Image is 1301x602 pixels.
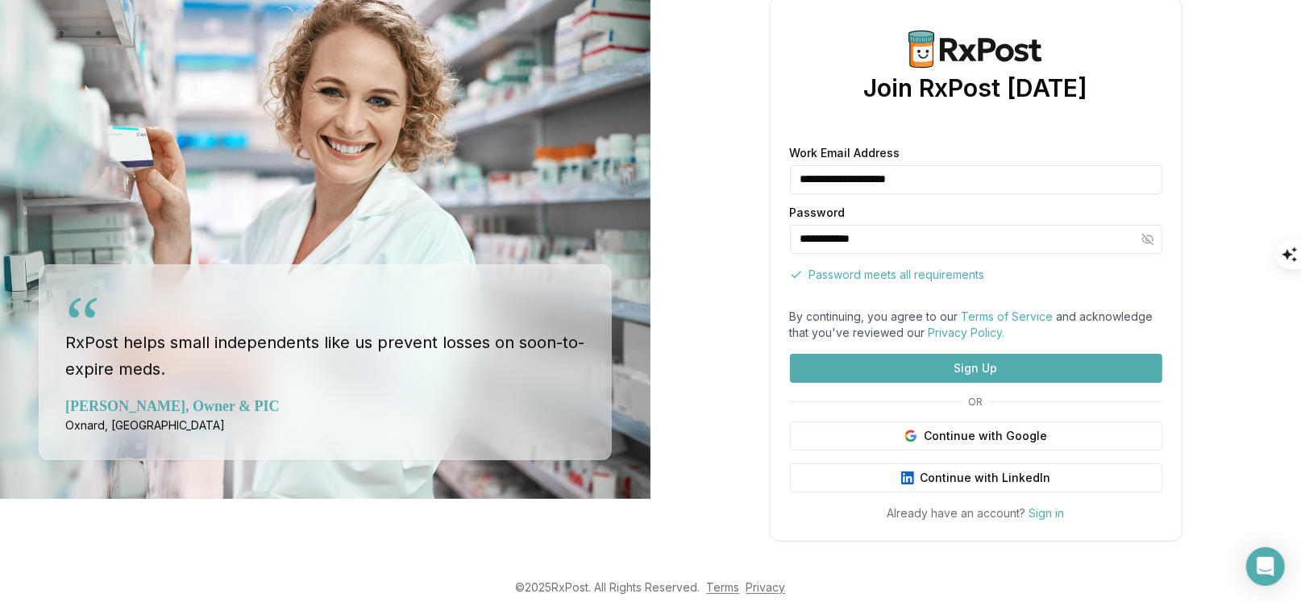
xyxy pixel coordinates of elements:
[790,207,1162,218] label: Password
[707,580,740,594] a: Terms
[929,326,1005,339] a: Privacy Policy.
[790,463,1162,492] button: Continue with LinkedIn
[1029,506,1065,520] a: Sign in
[746,580,786,594] a: Privacy
[899,30,1054,69] img: RxPost Logo
[65,417,585,434] div: Oxnard, [GEOGRAPHIC_DATA]
[809,267,985,283] span: Password meets all requirements
[962,396,990,409] span: OR
[904,430,917,442] img: Google
[790,421,1162,450] button: Continue with Google
[887,506,1026,520] span: Already have an account?
[864,73,1088,102] h1: Join RxPost [DATE]
[65,284,100,362] div: “
[1133,225,1162,254] button: Hide password
[790,147,1162,159] label: Work Email Address
[1246,547,1285,586] div: Open Intercom Messenger
[901,471,914,484] img: LinkedIn
[962,309,1054,323] a: Terms of Service
[790,309,1162,341] div: By continuing, you agree to our and acknowledge that you've reviewed our
[65,395,585,417] div: [PERSON_NAME], Owner & PIC
[65,297,585,382] blockquote: RxPost helps small independents like us prevent losses on soon-to-expire meds.
[790,354,1162,383] button: Sign Up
